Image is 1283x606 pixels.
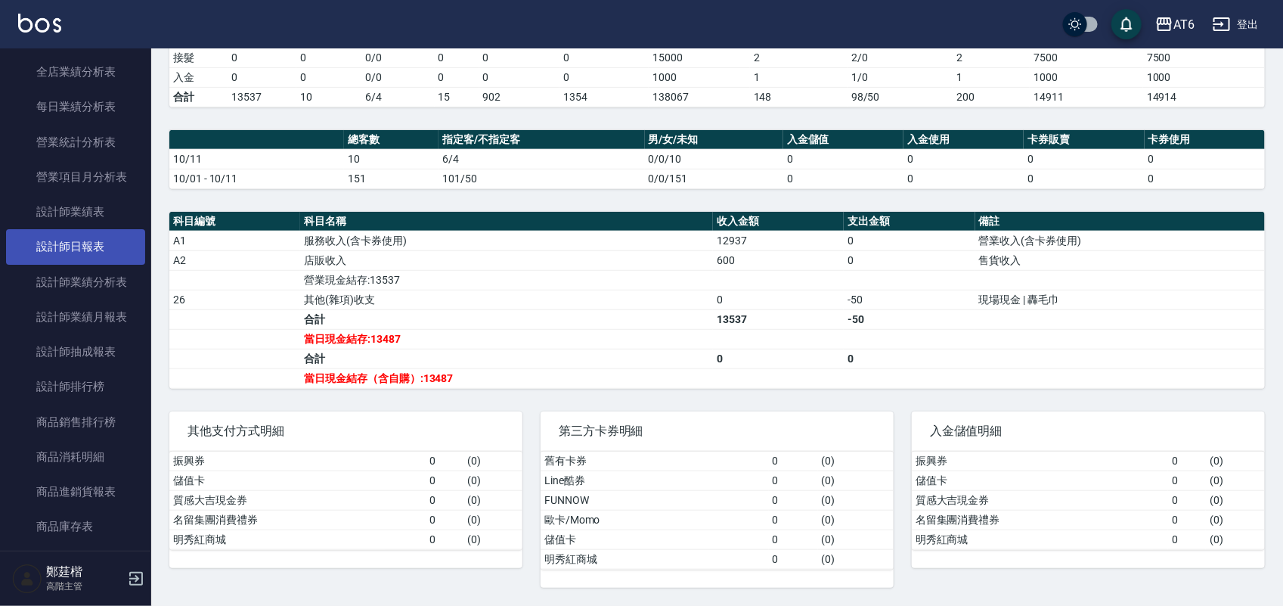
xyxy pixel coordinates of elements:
td: 13537 [228,87,296,107]
td: 0 [1168,452,1206,471]
td: 0 [1168,471,1206,490]
th: 入金使用 [903,130,1024,150]
a: 設計師業績月報表 [6,300,145,334]
td: 0 [783,169,903,188]
th: 卡券販賣 [1024,130,1144,150]
td: ( 0 ) [818,490,894,510]
td: 0 [1168,510,1206,530]
td: A1 [169,231,300,250]
td: 101/50 [439,169,645,188]
td: FUNNOW [541,490,769,510]
td: 0 [769,452,818,471]
td: 當日現金結存:13487 [300,329,713,349]
td: 0 [228,67,296,87]
td: 0 [783,149,903,169]
td: 1000 [1030,67,1143,87]
td: 當日現金結存（含自購）:13487 [300,368,713,388]
table: a dense table [169,130,1265,189]
td: ( 0 ) [818,510,894,530]
td: 振興券 [169,452,426,471]
td: 0 [1168,490,1206,510]
td: 現場現金 | 轟毛巾 [975,290,1265,309]
button: save [1111,9,1142,39]
button: 登出 [1207,11,1265,39]
td: 0 [296,67,361,87]
td: 6/4 [439,149,645,169]
td: 0 [1145,149,1265,169]
table: a dense table [912,452,1265,550]
td: ( 0 ) [463,530,522,549]
a: 商品消耗明細 [6,440,145,474]
a: 設計師抽成報表 [6,334,145,369]
td: 14911 [1030,87,1143,107]
td: 明秀紅商城 [169,530,426,549]
td: ( 0 ) [1206,471,1265,490]
td: 1 [750,67,848,87]
td: 合計 [300,309,713,329]
table: a dense table [541,452,894,570]
span: 第三方卡券明細 [559,424,875,439]
span: 入金儲值明細 [930,424,1247,439]
td: 148 [750,87,848,107]
td: 0 [435,48,479,67]
td: 質感大吉現金券 [912,490,1168,510]
th: 總客數 [344,130,439,150]
td: -50 [844,309,975,329]
td: 0 [296,48,361,67]
td: ( 0 ) [818,549,894,569]
td: 0 [1145,169,1265,188]
td: 0 [426,490,463,510]
td: 質感大吉現金券 [169,490,426,510]
td: ( 0 ) [1206,490,1265,510]
td: 0 / 0 [361,67,434,87]
td: 151 [344,169,439,188]
td: 1000 [1143,67,1265,87]
th: 入金儲值 [783,130,903,150]
td: 明秀紅商城 [541,549,769,569]
a: 商品庫存盤點表 [6,545,145,580]
td: 名留集團消費禮券 [912,510,1168,530]
td: 0 [844,349,975,368]
p: 高階主管 [46,580,123,593]
td: 26 [169,290,300,309]
a: 營業統計分析表 [6,125,145,160]
td: 0 [559,48,649,67]
a: 營業項目月分析表 [6,160,145,194]
td: 0/0/10 [645,149,783,169]
td: 200 [953,87,1030,107]
td: 0 [903,169,1024,188]
td: A2 [169,250,300,270]
td: ( 0 ) [1206,510,1265,530]
td: 0 [426,452,463,471]
td: Line酷券 [541,471,769,490]
td: 0 [844,250,975,270]
td: 902 [479,87,560,107]
td: 0 [844,231,975,250]
a: 商品進銷貨報表 [6,474,145,509]
td: 0 [713,349,844,368]
td: 振興券 [912,452,1168,471]
td: 1000 [649,67,750,87]
th: 收入金額 [713,212,844,232]
th: 卡券使用 [1145,130,1265,150]
a: 商品庫存表 [6,509,145,544]
td: 合計 [169,87,228,107]
a: 設計師業績表 [6,194,145,229]
td: 儲值卡 [169,471,426,490]
a: 商品銷售排行榜 [6,405,145,440]
td: 0 [1024,169,1144,188]
td: 售貨收入 [975,250,1265,270]
td: 2 [953,48,1030,67]
a: 設計師排行榜 [6,369,145,404]
td: 入金 [169,67,228,87]
th: 支出金額 [844,212,975,232]
td: ( 0 ) [463,471,522,490]
td: 1 / 0 [848,67,953,87]
td: 明秀紅商城 [912,530,1168,549]
td: 0 [769,549,818,569]
td: ( 0 ) [1206,530,1265,549]
td: 0 / 0 [361,48,434,67]
td: 12937 [713,231,844,250]
a: 設計師日報表 [6,229,145,264]
img: Logo [18,14,61,33]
